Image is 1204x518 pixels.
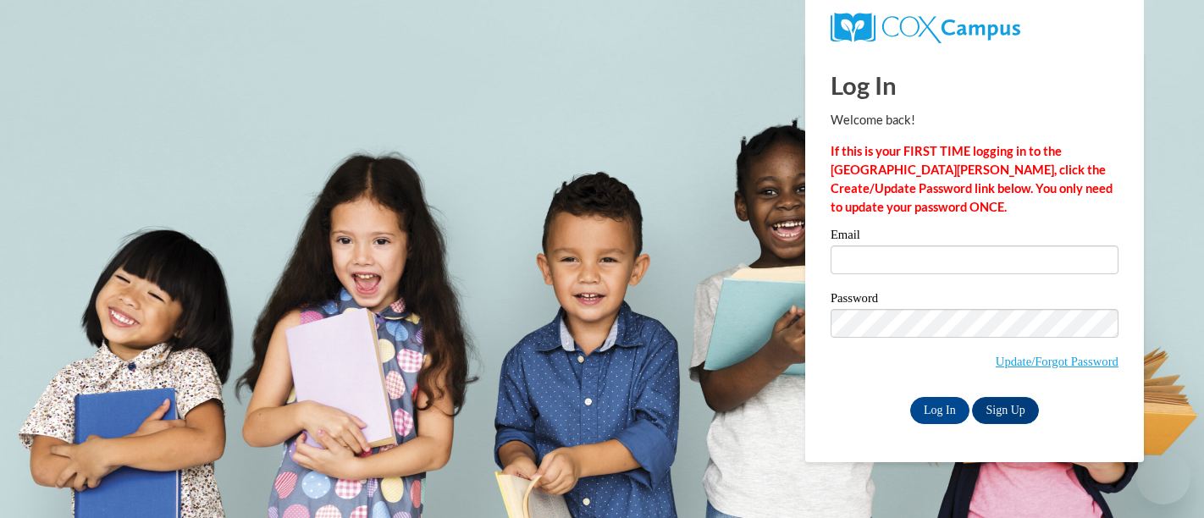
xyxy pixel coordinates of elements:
[831,68,1118,102] h1: Log In
[831,13,1118,43] a: COX Campus
[972,397,1038,424] a: Sign Up
[996,355,1118,368] a: Update/Forgot Password
[831,13,1020,43] img: COX Campus
[831,144,1113,214] strong: If this is your FIRST TIME logging in to the [GEOGRAPHIC_DATA][PERSON_NAME], click the Create/Upd...
[831,229,1118,245] label: Email
[910,397,969,424] input: Log In
[831,111,1118,129] p: Welcome back!
[1136,450,1190,504] iframe: Button to launch messaging window
[831,292,1118,309] label: Password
